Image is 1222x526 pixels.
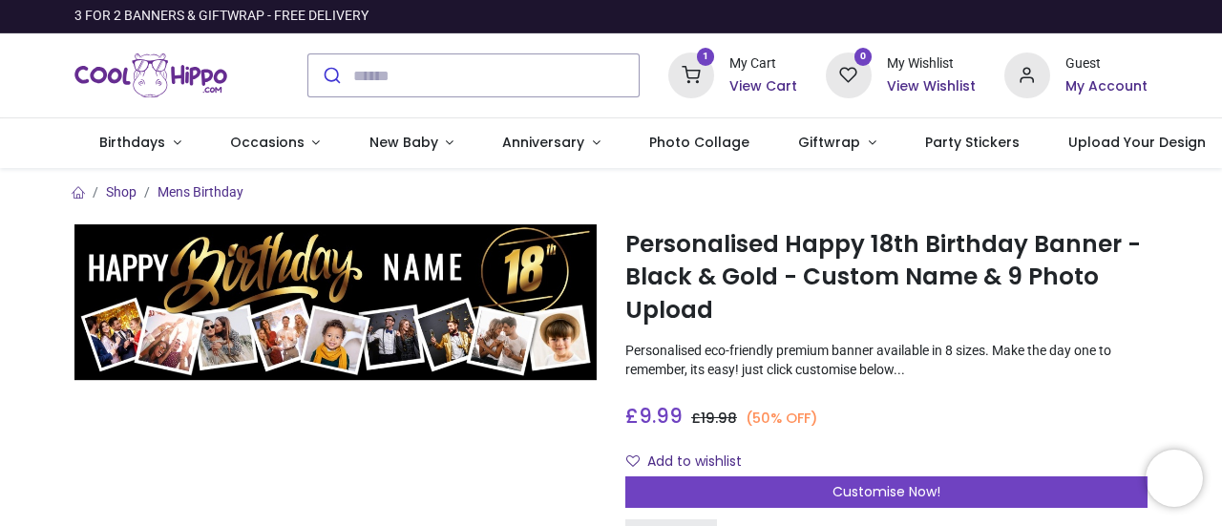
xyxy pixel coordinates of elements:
a: New Baby [345,118,478,168]
h1: Personalised Happy 18th Birthday Banner - Black & Gold - Custom Name & 9 Photo Upload [625,228,1148,326]
a: Giftwrap [774,118,901,168]
div: My Cart [729,54,797,74]
button: Submit [308,54,353,96]
span: 9.99 [639,402,683,430]
a: Logo of Cool Hippo [74,49,227,102]
span: Photo Collage [649,133,749,152]
span: Occasions [230,133,305,152]
span: Customise Now! [832,482,940,501]
sup: 0 [854,48,873,66]
sup: 1 [697,48,715,66]
span: Giftwrap [798,133,860,152]
a: 1 [668,67,714,82]
a: View Wishlist [887,77,976,96]
small: (50% OFF) [746,409,818,429]
div: 3 FOR 2 BANNERS & GIFTWRAP - FREE DELIVERY [74,7,369,26]
i: Add to wishlist [626,454,640,468]
span: Anniversary [502,133,584,152]
a: View Cart [729,77,797,96]
a: Anniversary [478,118,625,168]
span: 19.98 [701,409,737,428]
button: Add to wishlistAdd to wishlist [625,446,758,478]
a: Mens Birthday [158,184,243,200]
p: Personalised eco-friendly premium banner available in 8 sizes. Make the day one to remember, its ... [625,342,1148,379]
a: Occasions [205,118,345,168]
span: £ [691,409,737,428]
a: 0 [826,67,872,82]
div: Guest [1065,54,1148,74]
a: Shop [106,184,137,200]
a: My Account [1065,77,1148,96]
iframe: Customer reviews powered by Trustpilot [747,7,1148,26]
span: Birthdays [99,133,165,152]
span: Party Stickers [925,133,1020,152]
span: Upload Your Design [1068,133,1206,152]
div: My Wishlist [887,54,976,74]
img: Personalised Happy 18th Birthday Banner - Black & Gold - Custom Name & 9 Photo Upload [74,224,597,381]
a: Birthdays [74,118,205,168]
img: Cool Hippo [74,49,227,102]
iframe: Brevo live chat [1146,450,1203,507]
span: New Baby [369,133,438,152]
span: £ [625,402,683,430]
